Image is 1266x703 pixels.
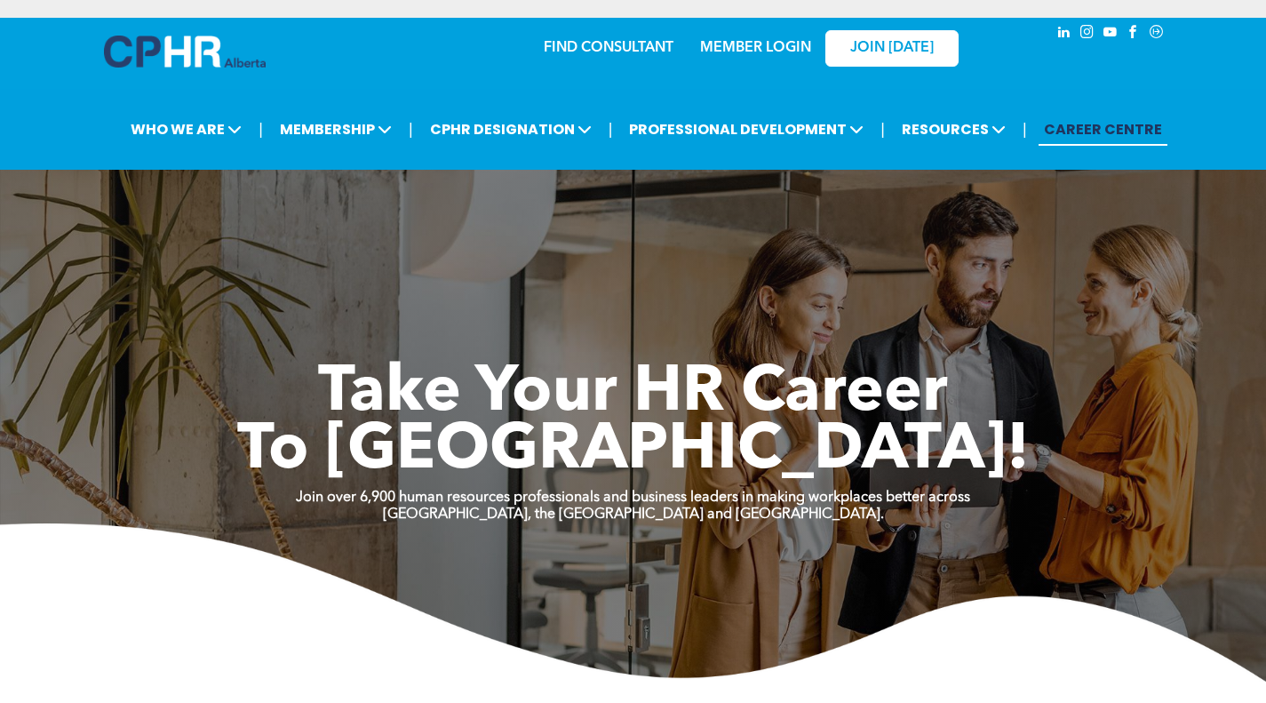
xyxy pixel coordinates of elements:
[1055,22,1074,46] a: linkedin
[700,41,811,55] a: MEMBER LOGIN
[1147,22,1166,46] a: Social network
[896,113,1011,146] span: RESOURCES
[409,111,413,148] li: |
[624,113,869,146] span: PROFESSIONAL DEVELOPMENT
[259,111,263,148] li: |
[1078,22,1097,46] a: instagram
[318,362,948,426] span: Take Your HR Career
[383,507,884,522] strong: [GEOGRAPHIC_DATA], the [GEOGRAPHIC_DATA] and [GEOGRAPHIC_DATA].
[544,41,673,55] a: FIND CONSULTANT
[1023,111,1027,148] li: |
[880,111,885,148] li: |
[104,36,266,68] img: A blue and white logo for cp alberta
[825,30,959,67] a: JOIN [DATE]
[1039,113,1167,146] a: CAREER CENTRE
[1101,22,1120,46] a: youtube
[296,491,970,505] strong: Join over 6,900 human resources professionals and business leaders in making workplaces better ac...
[425,113,597,146] span: CPHR DESIGNATION
[125,113,247,146] span: WHO WE ARE
[237,419,1030,483] span: To [GEOGRAPHIC_DATA]!
[609,111,613,148] li: |
[850,40,934,57] span: JOIN [DATE]
[1124,22,1143,46] a: facebook
[275,113,397,146] span: MEMBERSHIP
